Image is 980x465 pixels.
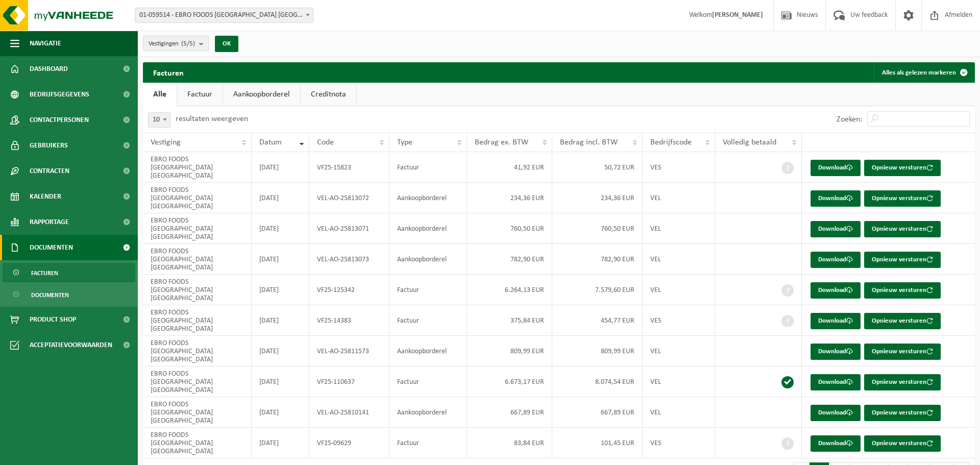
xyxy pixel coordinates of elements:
a: Factuur [177,83,223,106]
td: EBRO FOODS [GEOGRAPHIC_DATA] [GEOGRAPHIC_DATA] [143,305,252,336]
span: Vestiging [151,138,181,146]
td: VEL [643,366,715,397]
a: Download [811,344,861,360]
span: Gebruikers [30,133,68,158]
td: 782,90 EUR [467,244,552,275]
span: Rapportage [30,209,69,235]
td: [DATE] [252,428,309,458]
a: Download [811,190,861,207]
td: VEL [643,336,715,366]
span: Type [397,138,412,146]
td: Aankoopborderel [389,397,467,428]
td: EBRO FOODS [GEOGRAPHIC_DATA] [GEOGRAPHIC_DATA] [143,366,252,397]
button: Opnieuw versturen [864,374,941,390]
td: VES [643,152,715,183]
td: EBRO FOODS [GEOGRAPHIC_DATA] [GEOGRAPHIC_DATA] [143,397,252,428]
td: 6.673,17 EUR [467,366,552,397]
td: 101,45 EUR [552,428,642,458]
td: 7.579,60 EUR [552,275,642,305]
span: 01-059514 - EBRO FOODS BELGIUM NV - MERKSEM [135,8,313,23]
td: [DATE] [252,336,309,366]
td: [DATE] [252,244,309,275]
span: Contracten [30,158,69,184]
td: VES [643,305,715,336]
td: Factuur [389,275,467,305]
a: Download [811,282,861,299]
button: Opnieuw versturen [864,313,941,329]
strong: [PERSON_NAME] [712,11,763,19]
td: Factuur [389,366,467,397]
button: Opnieuw versturen [864,252,941,268]
td: 234,36 EUR [552,183,642,213]
button: Opnieuw versturen [864,405,941,421]
td: [DATE] [252,183,309,213]
span: 10 [148,112,170,128]
span: Bedrijfsgegevens [30,82,89,107]
a: Download [811,313,861,329]
span: Dashboard [30,56,68,82]
span: 01-059514 - EBRO FOODS BELGIUM NV - MERKSEM [135,8,313,22]
span: Datum [259,138,282,146]
td: 782,90 EUR [552,244,642,275]
td: VEL [643,244,715,275]
span: Documenten [31,285,69,305]
td: VEL [643,397,715,428]
button: Opnieuw versturen [864,221,941,237]
td: 454,77 EUR [552,305,642,336]
count: (5/5) [181,40,195,47]
td: VEL-AO-25813071 [309,213,389,244]
td: 8.074,54 EUR [552,366,642,397]
td: EBRO FOODS [GEOGRAPHIC_DATA] [GEOGRAPHIC_DATA] [143,428,252,458]
button: Opnieuw versturen [864,344,941,360]
label: resultaten weergeven [176,115,248,123]
span: Bedrag ex. BTW [475,138,528,146]
label: Zoeken: [837,115,862,124]
td: Aankoopborderel [389,336,467,366]
a: Aankoopborderel [223,83,300,106]
td: [DATE] [252,366,309,397]
a: Download [811,252,861,268]
button: Opnieuw versturen [864,282,941,299]
button: OK [215,36,238,52]
td: Aankoopborderel [389,213,467,244]
td: EBRO FOODS [GEOGRAPHIC_DATA] [GEOGRAPHIC_DATA] [143,336,252,366]
a: Download [811,374,861,390]
td: VEL-AO-25813073 [309,244,389,275]
span: Acceptatievoorwaarden [30,332,112,358]
td: VES [643,428,715,458]
td: 375,84 EUR [467,305,552,336]
td: 234,36 EUR [467,183,552,213]
button: Opnieuw versturen [864,160,941,176]
span: Bedrijfscode [650,138,692,146]
span: Bedrag incl. BTW [560,138,618,146]
td: 667,89 EUR [467,397,552,428]
span: Facturen [31,263,58,283]
td: 50,72 EUR [552,152,642,183]
td: [DATE] [252,213,309,244]
a: Download [811,405,861,421]
span: 10 [149,113,170,127]
a: Download [811,221,861,237]
td: Factuur [389,428,467,458]
a: Download [811,435,861,452]
td: VEL-AO-25813072 [309,183,389,213]
td: [DATE] [252,305,309,336]
td: VF25-125342 [309,275,389,305]
td: EBRO FOODS [GEOGRAPHIC_DATA] [GEOGRAPHIC_DATA] [143,213,252,244]
td: VF25-15823 [309,152,389,183]
button: Opnieuw versturen [864,435,941,452]
td: 760,50 EUR [552,213,642,244]
td: VEL [643,183,715,213]
td: EBRO FOODS [GEOGRAPHIC_DATA] [GEOGRAPHIC_DATA] [143,183,252,213]
a: Alle [143,83,177,106]
a: Creditnota [301,83,356,106]
button: Alles als gelezen markeren [874,62,974,83]
a: Download [811,160,861,176]
td: 667,89 EUR [552,397,642,428]
a: Documenten [3,285,135,304]
span: Contactpersonen [30,107,89,133]
td: VF25-110637 [309,366,389,397]
td: 83,84 EUR [467,428,552,458]
span: Navigatie [30,31,61,56]
td: 41,92 EUR [467,152,552,183]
